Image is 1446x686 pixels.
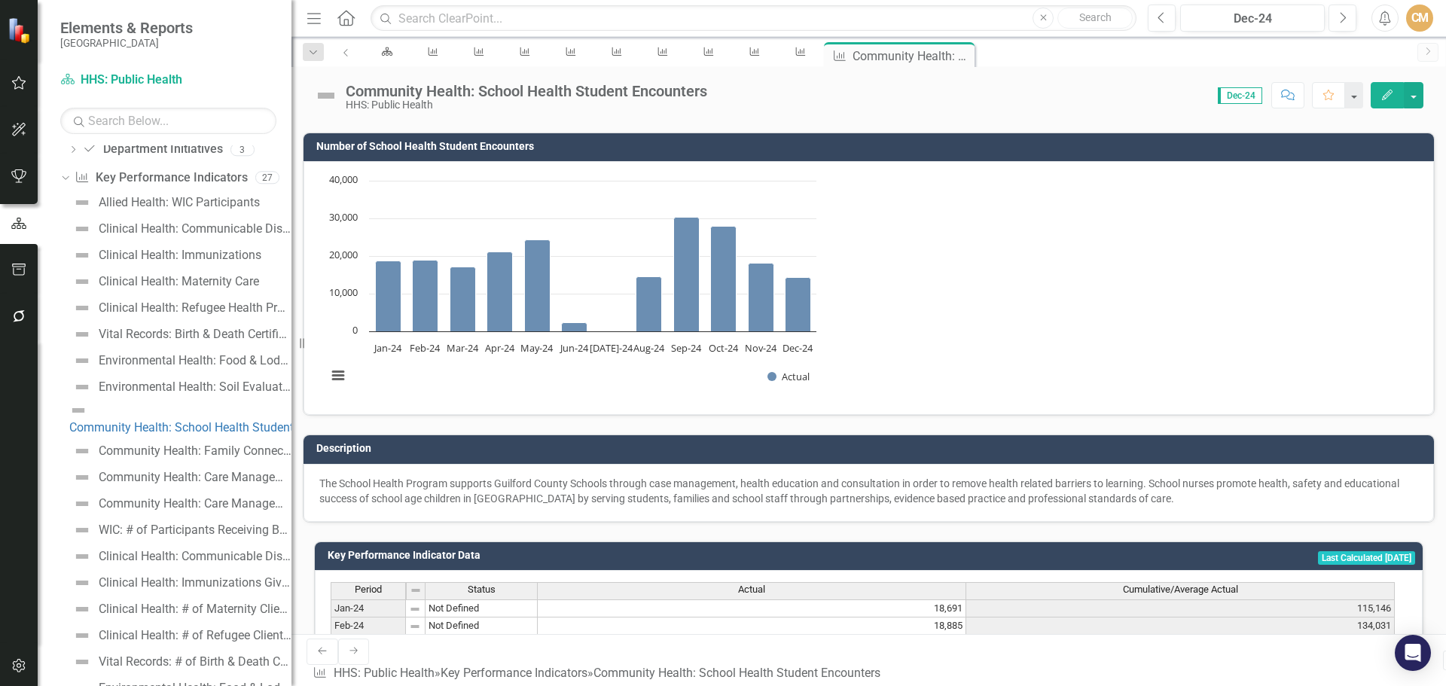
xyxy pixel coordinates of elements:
[1057,8,1133,29] button: Search
[711,227,737,332] path: Oct-24, 27,978. Actual.
[69,465,291,489] a: Community Health: Care Management for At Risk Children (CMARC)
[73,246,91,264] img: Not Defined
[782,341,813,355] text: Dec-24
[99,380,291,394] div: Environmental Health: Soil Evaluations Received
[69,597,291,621] a: Clinical Health: # of Maternity Clients Seen at Clinic
[319,477,1399,505] span: The School Health Program supports Guilford County Schools through case management, health educat...
[69,243,261,267] a: Clinical Health: Immunizations
[69,518,291,542] a: WIC: # of Participants Receiving Benefits
[99,248,261,262] div: Clinical Health: Immunizations
[82,141,222,158] a: Department Initiatives
[73,352,91,370] img: Not Defined
[255,172,279,184] div: 27
[319,173,1418,399] div: Chart. Highcharts interactive chart.
[709,341,739,355] text: Oct-24
[562,323,587,332] path: Jun-24, 2,283. Actual.
[1406,5,1433,32] button: CM
[69,544,291,569] a: Clinical Health: Communicable Diseases Reported & Confirmed
[329,210,358,224] text: 30,000
[7,16,35,44] img: ClearPoint Strategy
[853,47,971,66] div: Community Health: School Health Student Encounters
[329,285,358,299] text: 10,000
[319,173,824,399] svg: Interactive chart
[426,599,538,617] td: Not Defined
[749,264,774,332] path: Nov-24, 18,199. Actual.
[450,267,476,332] path: Mar-24, 17,113. Actual.
[328,365,349,386] button: View chart menu, Chart
[426,617,538,635] td: Not Defined
[538,599,966,617] td: 18,691
[73,220,91,238] img: Not Defined
[590,341,633,355] text: [DATE]-24
[1079,11,1112,23] span: Search
[525,240,551,332] path: May-24, 24,246. Actual.
[69,375,291,399] a: Environmental Health: Soil Evaluations Received
[99,576,291,590] div: Clinical Health: Immunizations Given per Month
[73,521,91,539] img: Not Defined
[73,653,91,671] img: Not Defined
[99,550,291,563] div: Clinical Health: Communicable Diseases Reported & Confirmed
[413,261,438,332] path: Feb-24, 18,885. Actual.
[73,627,91,645] img: Not Defined
[69,217,291,241] a: Clinical Health: Communicable Diseases Investigated & Confirmed
[329,248,358,261] text: 20,000
[328,550,993,561] h3: Key Performance Indicator Data
[69,492,291,516] a: Community Health: Care Management for At Risk Children
[409,620,421,633] img: 8DAGhfEEPCf229AAAAAElFTkSuQmCC
[73,574,91,592] img: Not Defined
[60,37,193,49] small: [GEOGRAPHIC_DATA]
[99,196,260,209] div: Allied Health: WIC Participants
[371,5,1136,32] input: Search ClearPoint...
[355,584,382,595] span: Period
[73,600,91,618] img: Not Defined
[73,468,91,486] img: Not Defined
[447,341,479,355] text: Mar-24
[99,471,291,484] div: Community Health: Care Management for At Risk Children (CMARC)
[376,261,401,332] path: Jan-24, 18,691. Actual.
[767,370,810,383] button: Show Actual
[1123,584,1238,595] span: Cumulative/Average Actual
[69,623,291,648] a: Clinical Health: # of Refugee Clients Seen at Clinic
[69,401,87,419] img: Not Defined
[334,666,435,680] a: HHS: Public Health
[1318,551,1415,565] span: Last Calculated [DATE]
[69,401,356,437] a: Community Health: School Health Student Encounters
[99,354,291,367] div: Environmental Health: Food & Lodging Inspections & Complaints
[559,341,589,355] text: Jun-24
[60,19,193,37] span: Elements & Reports
[966,599,1395,617] td: 115,146
[230,143,255,156] div: 3
[60,108,276,134] input: Search Below...
[410,584,422,596] img: 8DAGhfEEPCf229AAAAAElFTkSuQmCC
[487,252,513,332] path: Apr-24, 21,148. Actual.
[69,322,291,346] a: Vital Records: Birth & Death Certificates Processed
[745,341,777,355] text: Nov-24
[69,191,260,215] a: Allied Health: WIC Participants
[352,323,358,337] text: 0
[99,655,291,669] div: Vital Records: # of Birth & Death Certificates Processed
[69,349,291,373] a: Environmental Health: Food & Lodging Inspections & Complaints
[410,341,441,355] text: Feb-24
[314,84,338,108] img: Not Defined
[73,378,91,396] img: Not Defined
[99,328,291,341] div: Vital Records: Birth & Death Certificates Processed
[1218,87,1262,104] span: Dec-24
[99,444,291,458] div: Community Health: Family Connects Home Visits
[346,99,707,111] div: HHS: Public Health
[69,650,291,674] a: Vital Records: # of Birth & Death Certificates Processed
[73,495,91,513] img: Not Defined
[73,442,91,460] img: Not Defined
[674,218,700,332] path: Sep-24, 30,291. Actual.
[441,666,587,680] a: Key Performance Indicators
[99,222,291,236] div: Clinical Health: Communicable Diseases Investigated & Confirmed
[69,571,291,595] a: Clinical Health: Immunizations Given per Month
[99,275,259,288] div: Clinical Health: Maternity Care
[468,584,496,595] span: Status
[593,666,880,680] div: Community Health: School Health Student Encounters
[331,599,406,617] td: Jan-24
[1185,10,1319,28] div: Dec-24
[329,172,358,186] text: 40,000
[69,296,291,320] a: Clinical Health: Refugee Health Program
[636,277,662,332] path: Aug-24, 14,411. Actual.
